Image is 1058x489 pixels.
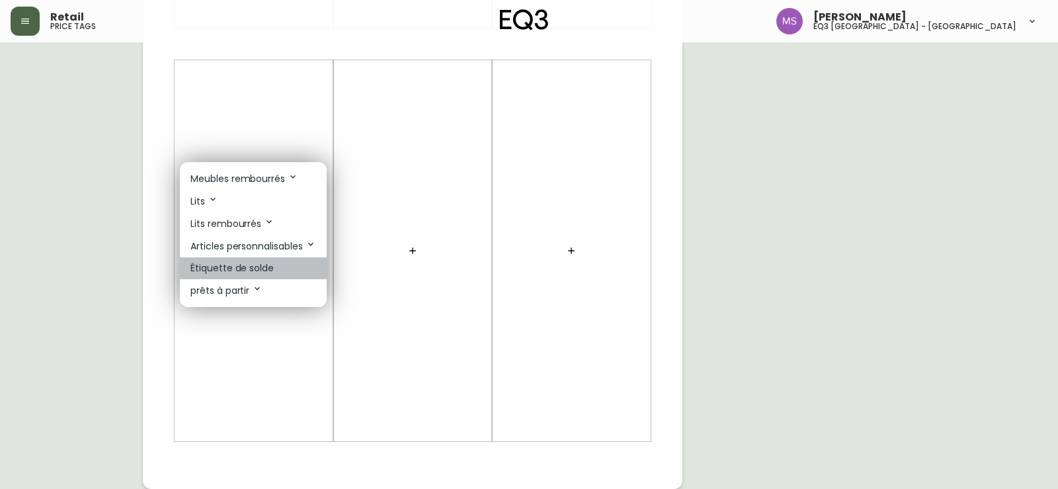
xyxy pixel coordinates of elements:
p: prêts à partir [190,283,263,298]
p: Meubles rembourrés [190,171,298,186]
textarea: Footrest Branch Woodgrain [40,54,183,91]
p: Étiquette de solde [190,261,274,275]
textarea: ARTICLE TEL QUEL VENTE FINALE [40,97,183,132]
p: Lits [190,194,218,208]
p: Lits rembourrés [190,216,274,231]
p: Articles personnalisables [190,239,316,253]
